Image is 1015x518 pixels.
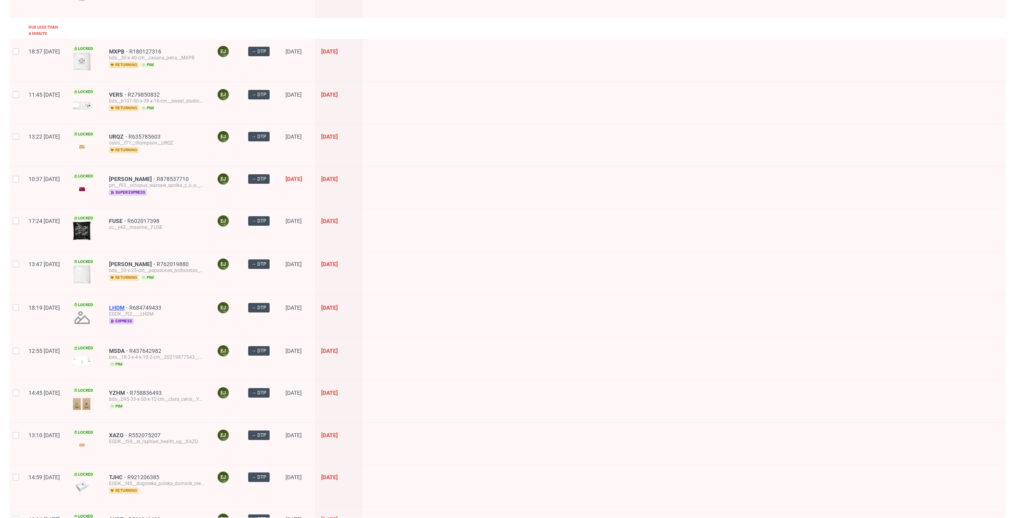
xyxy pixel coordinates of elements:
span: pim [140,274,155,281]
img: version_two_editor_design [73,52,92,71]
span: 11:45 [DATE] [29,91,60,98]
span: returning [109,62,139,68]
span: 17:24 [DATE] [29,218,60,224]
div: bds__18-3-x-4-x-10-2-cm__20219877543__MSDA [109,354,204,360]
span: → DTP [251,304,266,311]
figcaption: EJ [218,173,229,185]
a: VERS [109,91,128,98]
span: R921206385 [127,474,161,480]
span: [DATE] [321,432,338,438]
span: returning [109,105,139,111]
figcaption: EJ [218,387,229,398]
span: [DATE] [285,390,302,396]
span: → DTP [251,217,266,225]
span: [DATE] [321,474,338,480]
div: prt__f93__octopus_warsaw_spolka_z_o_o__CLEM [109,182,204,189]
span: [DATE] [321,91,338,98]
span: [DATE] [285,261,302,267]
span: 13:22 [DATE] [29,133,60,140]
span: R758836493 [130,390,163,396]
span: Locked [73,259,95,265]
a: R602017398 [127,218,161,224]
span: express [109,318,134,324]
span: returning [109,147,139,153]
span: Locked [73,429,95,436]
span: returning [109,488,139,494]
figcaption: EJ [218,430,229,441]
span: → DTP [251,389,266,396]
span: [DATE] [321,48,338,55]
span: [DATE] [321,390,338,396]
span: R552075207 [128,432,162,438]
span: 13:47 [DATE] [29,261,60,267]
span: → DTP [251,175,266,183]
span: [DATE] [285,348,302,354]
figcaption: EJ [218,302,229,313]
span: super express [109,189,147,196]
img: data [73,482,92,493]
a: MXPB [109,48,129,55]
div: cc__y43__maxime__FUSE [109,224,204,230]
a: TJHC [109,474,127,480]
a: MSDA [109,348,129,354]
span: → DTP [251,474,266,481]
span: 12:55 [DATE] [29,348,60,354]
span: → DTP [251,91,266,98]
a: YZHM [109,390,130,396]
span: → DTP [251,261,266,268]
img: version_two_editor_design.png [73,357,92,365]
span: [DATE] [285,48,302,55]
span: pim [109,403,124,409]
div: EGDK__f59__st_raphael_health_ug__XAZO [109,438,204,445]
span: [DATE] [285,432,302,438]
img: no_design.png [73,308,92,327]
span: 14:59 [DATE] [29,474,60,480]
span: pim [140,62,155,68]
span: R180127316 [129,48,163,55]
span: [DATE] [321,218,338,224]
div: bds__30-x-40-cm__casana_pena__MXPB [109,55,204,61]
img: version_two_editor_design [73,395,92,411]
a: R684749433 [129,305,163,311]
a: R437642982 [129,348,163,354]
span: Locked [73,46,95,52]
span: Locked [73,173,95,179]
a: R635785603 [128,133,162,140]
span: 18:57 [DATE] [29,48,60,55]
figcaption: EJ [218,215,229,227]
a: R878537710 [157,176,190,182]
a: R762019880 [157,261,190,267]
span: → DTP [251,133,266,140]
span: [DATE] [321,305,338,311]
span: pim [109,361,124,368]
span: Locked [73,471,95,478]
span: 10:37 [DATE] [29,176,60,182]
span: [DATE] [321,348,338,354]
div: ostro__f71__thompson__URQZ [109,140,204,146]
span: [DATE] [285,176,302,182]
span: [DATE] [321,261,338,267]
a: FUSE [109,218,127,224]
span: Locked [73,215,95,221]
a: URQZ [109,133,128,140]
a: [PERSON_NAME] [109,261,157,267]
span: [DATE] [285,305,302,311]
div: Due less than a minute [29,24,60,37]
span: Locked [73,387,95,394]
span: [DATE] [321,133,338,140]
span: → DTP [251,347,266,354]
figcaption: EJ [218,46,229,57]
img: version_two_editor_design [73,184,92,194]
img: version_two_editor_design.png [73,141,92,152]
